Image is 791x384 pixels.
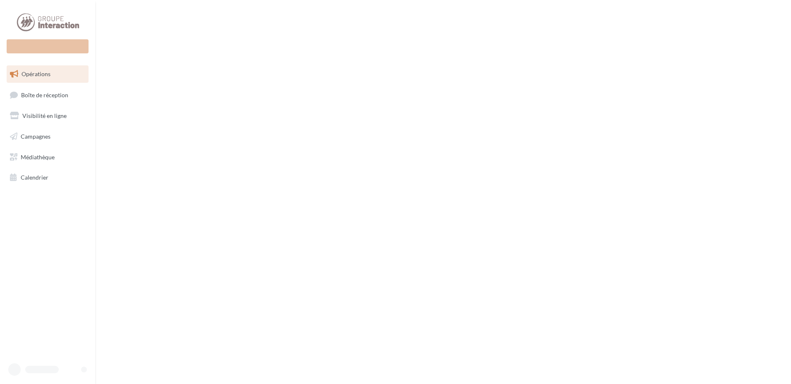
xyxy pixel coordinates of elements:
[5,65,90,83] a: Opérations
[7,39,89,53] div: Nouvelle campagne
[22,70,50,77] span: Opérations
[5,128,90,145] a: Campagnes
[5,86,90,104] a: Boîte de réception
[5,169,90,186] a: Calendrier
[21,153,55,160] span: Médiathèque
[21,91,68,98] span: Boîte de réception
[21,133,50,140] span: Campagnes
[5,107,90,125] a: Visibilité en ligne
[22,112,67,119] span: Visibilité en ligne
[5,149,90,166] a: Médiathèque
[21,174,48,181] span: Calendrier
